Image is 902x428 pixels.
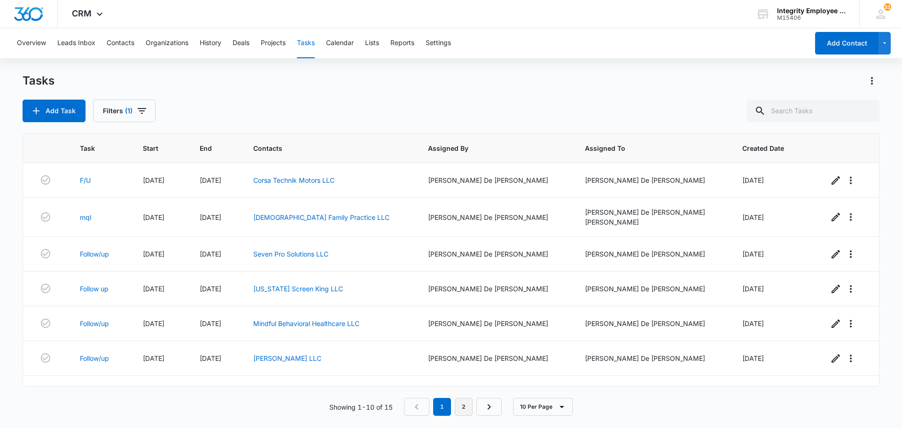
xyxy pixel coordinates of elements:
[329,402,393,412] p: Showing 1-10 of 15
[433,398,451,416] em: 1
[200,143,217,153] span: End
[428,249,563,259] div: [PERSON_NAME] De [PERSON_NAME]
[80,353,109,363] a: Follow/up
[404,398,502,416] nav: Pagination
[428,175,563,185] div: [PERSON_NAME] De [PERSON_NAME]
[326,28,354,58] button: Calendar
[428,212,563,222] div: [PERSON_NAME] De [PERSON_NAME]
[428,353,563,363] div: [PERSON_NAME] De [PERSON_NAME]
[513,398,573,416] button: 10 Per Page
[107,28,134,58] button: Contacts
[261,28,286,58] button: Projects
[884,3,891,11] span: 31
[143,250,164,258] span: [DATE]
[742,213,764,221] span: [DATE]
[428,284,563,294] div: [PERSON_NAME] De [PERSON_NAME]
[585,353,720,363] div: [PERSON_NAME] De [PERSON_NAME]
[585,249,720,259] div: [PERSON_NAME] De [PERSON_NAME]
[80,212,91,222] a: mql
[200,250,221,258] span: [DATE]
[585,319,720,328] div: [PERSON_NAME] De [PERSON_NAME]
[200,285,221,293] span: [DATE]
[253,176,334,184] a: Corsa Technik Motors LLC
[884,3,891,11] div: notifications count
[742,354,764,362] span: [DATE]
[80,143,107,153] span: Task
[143,354,164,362] span: [DATE]
[426,28,451,58] button: Settings
[143,319,164,327] span: [DATE]
[365,28,379,58] button: Lists
[747,100,879,122] input: Search Tasks
[23,100,86,122] button: Add Task
[143,176,164,184] span: [DATE]
[17,28,46,58] button: Overview
[80,284,109,294] a: Follow up
[57,28,95,58] button: Leads Inbox
[428,319,563,328] div: [PERSON_NAME] De [PERSON_NAME]
[585,284,720,294] div: [PERSON_NAME] De [PERSON_NAME]
[297,28,315,58] button: Tasks
[143,285,164,293] span: [DATE]
[428,143,549,153] span: Assigned By
[80,175,91,185] a: F/U
[93,100,156,122] button: Filters(1)
[200,28,221,58] button: History
[200,319,221,327] span: [DATE]
[455,398,473,416] a: Page 2
[200,176,221,184] span: [DATE]
[476,398,502,416] a: Next Page
[585,207,720,217] div: [PERSON_NAME] De [PERSON_NAME]
[742,176,764,184] span: [DATE]
[815,32,879,54] button: Add Contact
[585,217,720,227] div: [PERSON_NAME]
[585,175,720,185] div: [PERSON_NAME] De [PERSON_NAME]
[200,354,221,362] span: [DATE]
[742,285,764,293] span: [DATE]
[253,213,389,221] a: [DEMOGRAPHIC_DATA] Family Practice LLC
[80,249,109,259] a: Follow/up
[146,28,188,58] button: Organizations
[253,143,392,153] span: Contacts
[253,354,321,362] a: [PERSON_NAME] LLC
[742,319,764,327] span: [DATE]
[585,143,706,153] span: Assigned To
[23,74,54,88] h1: Tasks
[864,73,879,88] button: Actions
[143,143,163,153] span: Start
[742,250,764,258] span: [DATE]
[253,285,343,293] a: [US_STATE] Screen King LLC
[253,319,359,327] a: Mindful Behavioral Healthcare LLC
[72,8,92,18] span: CRM
[742,143,792,153] span: Created Date
[777,7,846,15] div: account name
[200,213,221,221] span: [DATE]
[390,28,414,58] button: Reports
[125,108,132,114] span: (1)
[777,15,846,21] div: account id
[233,28,249,58] button: Deals
[80,319,109,328] a: Follow/up
[253,250,328,258] a: Seven Pro Solutions LLC
[143,213,164,221] span: [DATE]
